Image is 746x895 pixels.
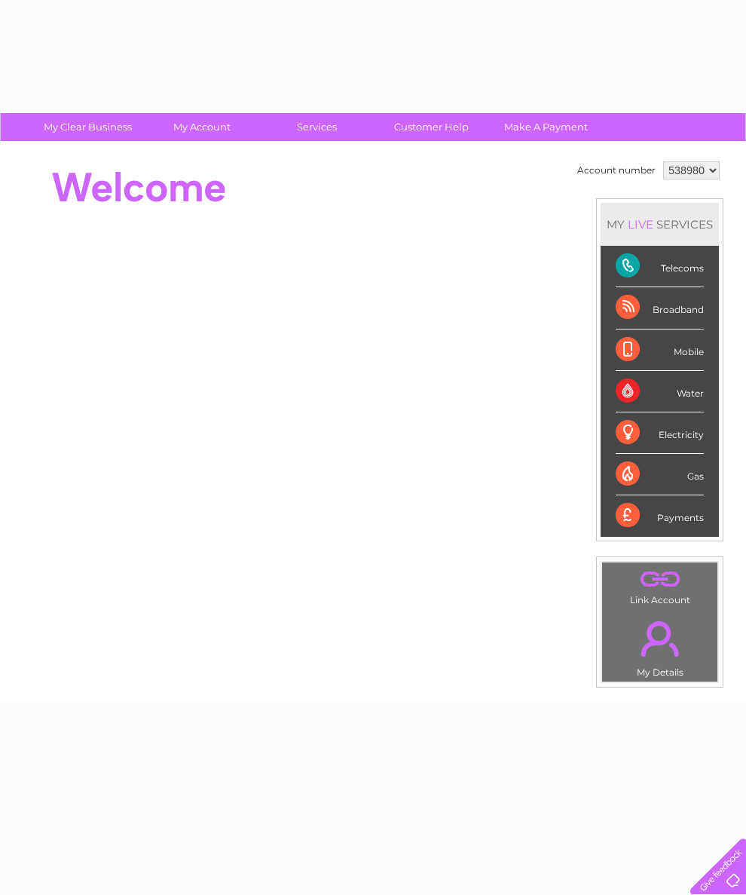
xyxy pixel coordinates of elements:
[616,329,704,371] div: Mobile
[601,608,718,682] td: My Details
[369,113,494,141] a: Customer Help
[573,158,659,183] td: Account number
[616,246,704,287] div: Telecoms
[601,203,719,246] div: MY SERVICES
[616,495,704,536] div: Payments
[616,412,704,454] div: Electricity
[616,371,704,412] div: Water
[484,113,608,141] a: Make A Payment
[26,113,150,141] a: My Clear Business
[601,562,718,609] td: Link Account
[616,287,704,329] div: Broadband
[606,612,714,665] a: .
[625,217,656,231] div: LIVE
[140,113,264,141] a: My Account
[616,454,704,495] div: Gas
[606,566,714,593] a: .
[255,113,379,141] a: Services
